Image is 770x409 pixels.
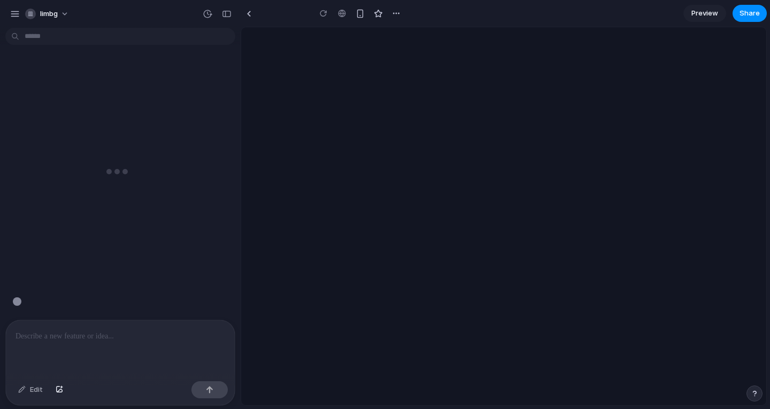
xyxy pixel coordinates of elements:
[691,8,718,19] span: Preview
[683,5,726,22] a: Preview
[40,9,58,19] span: iimbg
[740,8,760,19] span: Share
[21,5,74,22] button: iimbg
[733,5,767,22] button: Share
